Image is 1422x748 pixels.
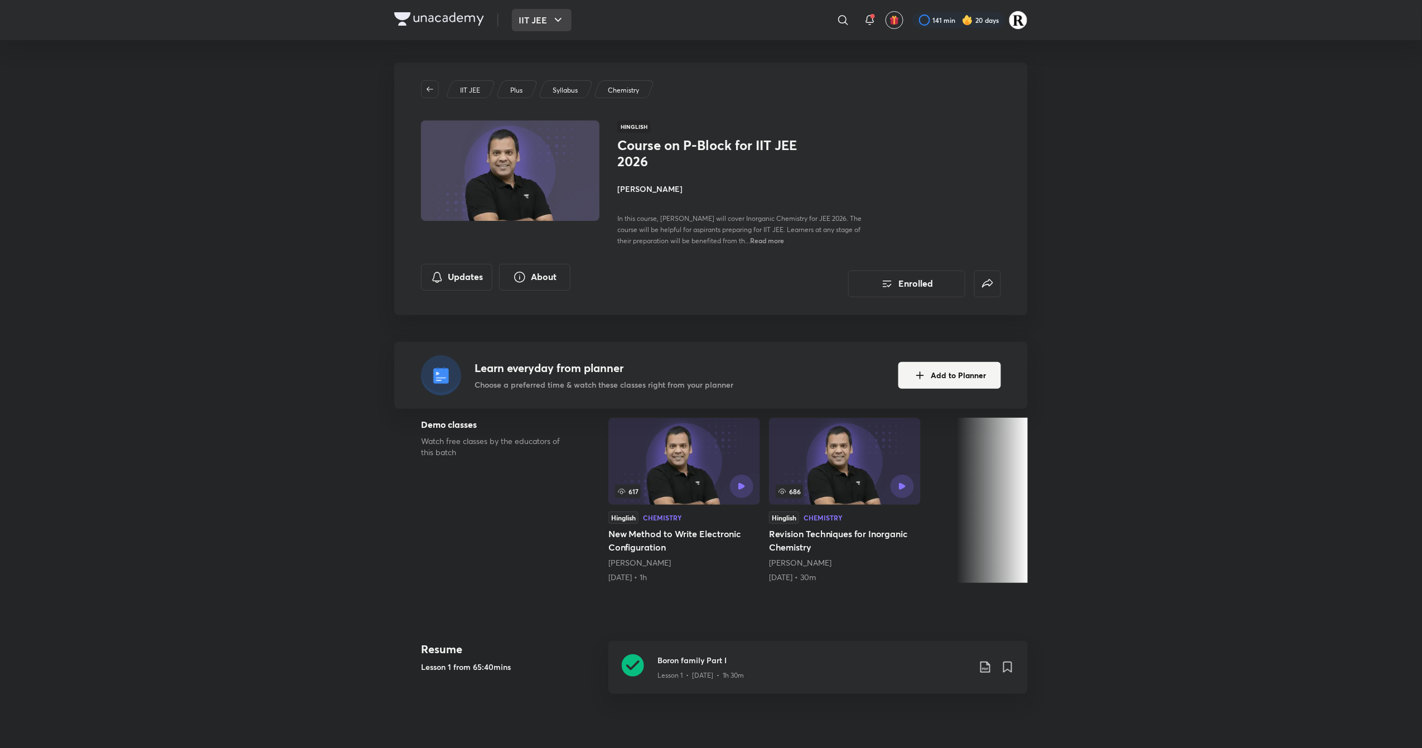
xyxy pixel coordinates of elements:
[889,15,899,25] img: avatar
[421,264,492,291] button: Updates
[394,12,484,26] img: Company Logo
[606,85,641,95] a: Chemistry
[421,661,599,673] h5: Lesson 1 from 65:40mins
[776,485,803,498] span: 686
[460,85,480,95] p: IIT JEE
[804,514,843,521] div: Chemistry
[608,418,760,583] a: 617HinglishChemistryNew Method to Write Electronic Configuration[PERSON_NAME][DATE] • 1h
[551,85,580,95] a: Syllabus
[769,527,921,554] h5: Revision Techniques for Inorganic Chemistry
[617,137,800,170] h1: Course on P-Block for IIT JEE 2026
[886,11,903,29] button: avatar
[509,85,525,95] a: Plus
[553,85,578,95] p: Syllabus
[848,271,965,297] button: Enrolled
[608,557,760,568] div: Piyush Maheshwari
[617,120,651,133] span: Hinglish
[421,418,573,431] h5: Demo classes
[608,85,639,95] p: Chemistry
[421,436,573,458] p: Watch free classes by the educators of this batch
[608,418,760,583] a: New Method to Write Electronic Configuration
[769,511,799,524] div: Hinglish
[608,527,760,554] h5: New Method to Write Electronic Configuration
[421,641,599,658] h4: Resume
[974,271,1001,297] button: false
[769,418,921,583] a: 686HinglishChemistryRevision Techniques for Inorganic Chemistry[PERSON_NAME][DATE] • 30m
[615,485,641,498] span: 617
[769,557,831,568] a: [PERSON_NAME]
[657,670,744,681] p: Lesson 1 • [DATE] • 1h 30m
[510,85,523,95] p: Plus
[617,183,867,195] h4: [PERSON_NAME]
[475,379,733,390] p: Choose a preferred time & watch these classes right from your planner
[608,641,1028,707] a: Boron family Part ILesson 1 • [DATE] • 1h 30m
[769,557,921,568] div: Piyush Maheshwari
[962,15,973,26] img: streak
[394,12,484,28] a: Company Logo
[608,572,760,583] div: 12th Jun • 1h
[769,572,921,583] div: 19th Jun • 30m
[475,360,733,377] h4: Learn everyday from planner
[1009,11,1028,30] img: Rakhi Sharma
[419,119,601,222] img: Thumbnail
[617,214,862,245] span: In this course, [PERSON_NAME] will cover Inorganic Chemistry for JEE 2026. The course will be hel...
[898,362,1001,389] button: Add to Planner
[608,511,639,524] div: Hinglish
[499,264,570,291] button: About
[750,236,784,245] span: Read more
[657,654,970,666] h3: Boron family Part I
[608,557,671,568] a: [PERSON_NAME]
[458,85,482,95] a: IIT JEE
[512,9,572,31] button: IIT JEE
[769,418,921,583] a: Revision Techniques for Inorganic Chemistry
[643,514,682,521] div: Chemistry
